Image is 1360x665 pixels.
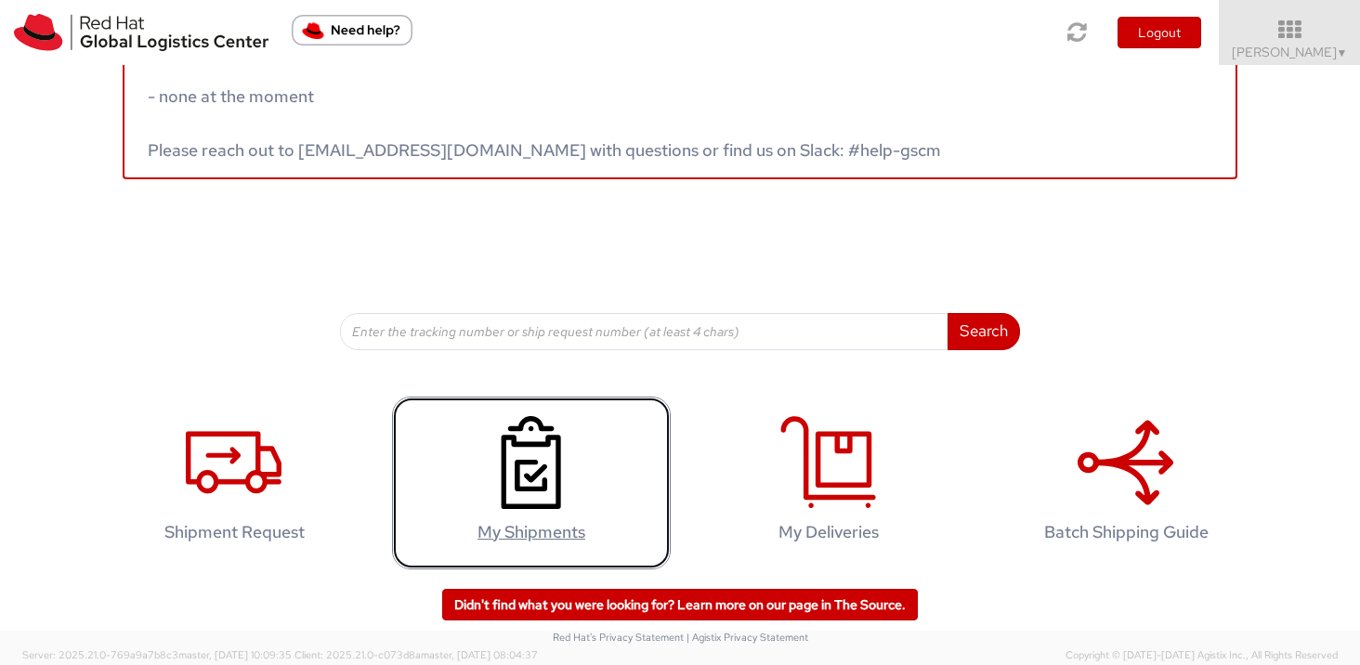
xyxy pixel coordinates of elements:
[95,397,373,570] a: Shipment Request
[148,45,1212,65] h5: Service disruptions
[709,523,948,541] h4: My Deliveries
[442,589,918,620] a: Didn't find what you were looking for? Learn more on our page in The Source.
[987,397,1265,570] a: Batch Shipping Guide
[412,523,651,541] h4: My Shipments
[340,313,948,350] input: Enter the tracking number or ship request number (at least 4 chars)
[22,648,292,661] span: Server: 2025.21.0-769a9a7b8c3
[392,397,671,570] a: My Shipments
[148,85,941,161] span: - none at the moment Please reach out to [EMAIL_ADDRESS][DOMAIN_NAME] with questions or find us o...
[1118,17,1201,48] button: Logout
[1066,648,1338,663] span: Copyright © [DATE]-[DATE] Agistix Inc., All Rights Reserved
[689,397,968,570] a: My Deliveries
[421,648,538,661] span: master, [DATE] 08:04:37
[294,648,538,661] span: Client: 2025.21.0-c073d8a
[1337,46,1348,60] span: ▼
[123,29,1237,179] a: Service disruptions - none at the moment Please reach out to [EMAIL_ADDRESS][DOMAIN_NAME] with qu...
[14,14,268,51] img: rh-logistics-00dfa346123c4ec078e1.svg
[948,313,1020,350] button: Search
[553,631,684,644] a: Red Hat's Privacy Statement
[1232,44,1348,60] span: [PERSON_NAME]
[1006,523,1246,541] h4: Batch Shipping Guide
[114,523,354,541] h4: Shipment Request
[292,15,412,46] button: Need help?
[687,631,808,644] a: | Agistix Privacy Statement
[178,648,292,661] span: master, [DATE] 10:09:35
